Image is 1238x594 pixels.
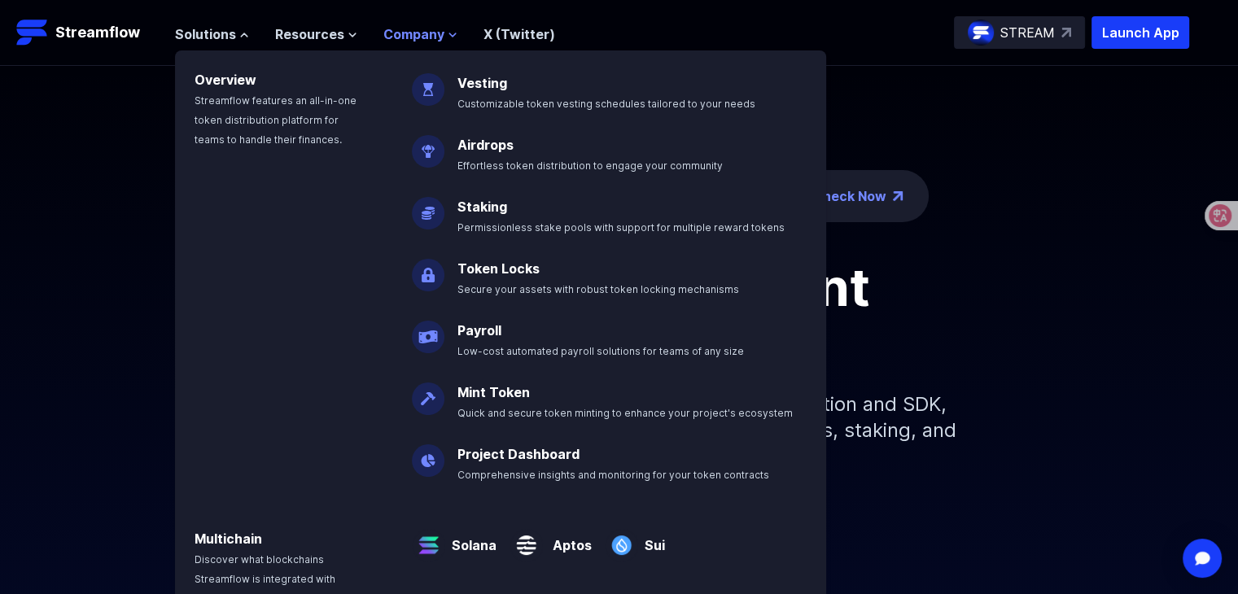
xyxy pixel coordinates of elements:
[1091,16,1189,49] button: Launch App
[16,16,49,49] img: Streamflow Logo
[195,94,357,146] span: Streamflow features an all-in-one token distribution platform for teams to handle their finances.
[275,24,344,44] span: Resources
[445,522,497,555] a: Solana
[195,553,335,585] span: Discover what blockchains Streamflow is integrated with
[457,384,530,400] a: Mint Token
[175,24,249,44] button: Solutions
[457,199,507,215] a: Staking
[412,122,444,168] img: Airdrops
[16,16,159,49] a: Streamflow
[483,26,555,42] a: X (Twitter)
[195,531,262,547] a: Multichain
[412,431,444,477] img: Project Dashboard
[412,246,444,291] img: Token Locks
[1061,28,1071,37] img: top-right-arrow.svg
[968,20,994,46] img: streamflow-logo-circle.png
[457,221,785,234] span: Permissionless stake pools with support for multiple reward tokens
[457,283,739,295] span: Secure your assets with robust token locking mechanisms
[175,24,236,44] span: Solutions
[383,24,457,44] button: Company
[638,522,665,555] a: Sui
[457,469,769,481] span: Comprehensive insights and monitoring for your token contracts
[1000,23,1055,42] p: STREAM
[383,24,444,44] span: Company
[813,186,886,206] a: Check Now
[457,345,744,357] span: Low-cost automated payroll solutions for teams of any size
[457,407,793,419] span: Quick and secure token minting to enhance your project's ecosystem
[893,191,903,201] img: top-right-arrow.png
[457,446,580,462] a: Project Dashboard
[457,159,723,172] span: Effortless token distribution to engage your community
[195,72,256,88] a: Overview
[457,322,501,338] a: Payroll
[954,16,1085,49] a: STREAM
[275,24,357,44] button: Resources
[457,75,507,91] a: Vesting
[412,60,444,106] img: Vesting
[457,137,514,153] a: Airdrops
[412,184,444,229] img: Staking
[457,98,755,110] span: Customizable token vesting schedules tailored to your needs
[605,516,638,561] img: Sui
[412,369,444,415] img: Mint Token
[543,522,592,555] a: Aptos
[55,21,140,44] p: Streamflow
[510,516,543,561] img: Aptos
[457,260,540,277] a: Token Locks
[412,516,445,561] img: Solana
[412,308,444,353] img: Payroll
[1183,539,1222,578] div: Open Intercom Messenger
